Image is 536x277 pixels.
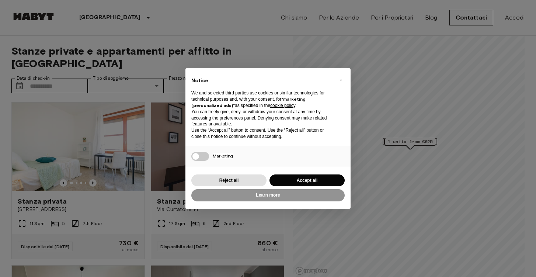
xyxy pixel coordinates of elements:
strong: “marketing (personalized ads)” [191,96,306,108]
p: You can freely give, deny, or withdraw your consent at any time by accessing the preferences pane... [191,109,333,127]
h2: Notice [191,77,333,84]
p: We and selected third parties use cookies or similar technologies for technical purposes and, wit... [191,90,333,108]
span: Marketing [213,153,233,159]
button: Reject all [191,174,267,187]
span: × [340,76,342,84]
button: Learn more [191,189,345,201]
p: Use the “Accept all” button to consent. Use the “Reject all” button or close this notice to conti... [191,127,333,140]
a: cookie policy [270,103,295,108]
button: Close this notice [335,74,347,86]
button: Accept all [269,174,345,187]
